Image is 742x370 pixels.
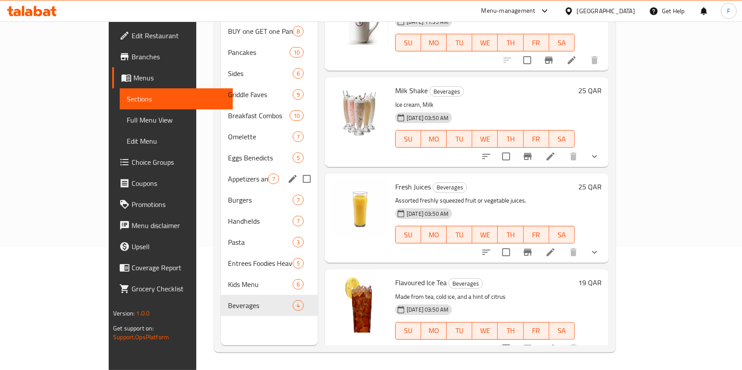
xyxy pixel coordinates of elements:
[228,89,293,100] span: Griddle Faves
[433,182,467,192] span: Beverages
[228,195,293,205] span: Burgers
[589,343,600,354] svg: Show Choices
[113,331,169,343] a: Support.OpsPlatform
[332,84,388,141] img: Milk Shake
[228,300,293,311] span: Beverages
[497,243,515,261] span: Select to update
[578,276,602,289] h6: 19 QAR
[221,126,318,147] div: Omelette7
[221,17,318,319] nav: Menu sections
[228,152,293,163] span: Eggs Benedicts
[501,229,520,241] span: TH
[112,236,233,257] a: Upsell
[221,21,318,42] div: BUY one GET one Pancakes8
[293,68,304,79] div: items
[113,323,154,334] span: Get support on:
[524,34,549,51] button: FR
[290,110,304,121] div: items
[553,229,571,241] span: SA
[221,295,318,316] div: Beverages4
[293,196,303,204] span: 7
[132,30,226,41] span: Edit Restaurant
[112,46,233,67] a: Branches
[476,36,494,49] span: WE
[221,42,318,63] div: Pancakes10
[517,146,538,167] button: Branch-specific-item
[518,51,536,69] span: Select to update
[293,27,303,36] span: 8
[577,6,635,16] div: [GEOGRAPHIC_DATA]
[395,276,447,289] span: Flavoured Ice Tea
[476,324,494,337] span: WE
[293,154,303,162] span: 5
[127,136,226,146] span: Edit Menu
[395,322,421,340] button: SU
[221,168,318,189] div: Appetizers and salads7edit
[584,242,605,263] button: show more
[221,105,318,126] div: Breakfast Combos10
[425,36,443,49] span: MO
[421,322,447,340] button: MO
[589,151,600,162] svg: Show Choices
[293,237,304,247] div: items
[545,343,556,354] a: Edit menu item
[584,50,605,71] button: delete
[228,110,290,121] span: Breakfast Combos
[425,133,443,145] span: MO
[332,181,388,237] img: Fresh Juices
[221,147,318,168] div: Eggs Benedicts5
[228,47,290,58] div: Pancakes
[447,34,472,51] button: TU
[476,133,494,145] span: WE
[497,339,515,358] span: Select to update
[476,146,497,167] button: sort-choices
[545,151,556,162] a: Edit menu item
[553,36,571,49] span: SA
[449,279,482,289] span: Beverages
[133,73,226,83] span: Menus
[112,173,233,194] a: Coupons
[476,229,494,241] span: WE
[293,301,303,310] span: 4
[481,6,536,16] div: Menu-management
[395,291,575,302] p: Made from tea, cold ice, and a hint of citrus
[450,229,469,241] span: TU
[421,226,447,243] button: MO
[286,172,299,185] button: edit
[293,238,303,247] span: 3
[545,247,556,258] a: Edit menu item
[447,322,472,340] button: TU
[112,25,233,46] a: Edit Restaurant
[450,324,469,337] span: TU
[472,34,498,51] button: WE
[421,130,447,148] button: MO
[549,226,575,243] button: SA
[132,241,226,252] span: Upsell
[228,258,293,268] span: Entrees Foodies Heaven
[563,146,584,167] button: delete
[293,69,303,78] span: 6
[538,50,559,71] button: Branch-specific-item
[549,130,575,148] button: SA
[498,34,523,51] button: TH
[399,133,418,145] span: SU
[228,279,293,290] span: Kids Menu
[221,210,318,232] div: Handhelds7
[228,68,293,79] span: Sides
[395,34,421,51] button: SU
[399,324,418,337] span: SU
[498,322,523,340] button: TH
[472,322,498,340] button: WE
[112,194,233,215] a: Promotions
[578,84,602,97] h6: 25 QAR
[472,130,498,148] button: WE
[566,55,577,65] a: Edit menu item
[395,226,421,243] button: SU
[527,229,546,241] span: FR
[228,216,293,226] span: Handhelds
[221,232,318,253] div: Pasta3
[127,115,226,125] span: Full Menu View
[127,94,226,104] span: Sections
